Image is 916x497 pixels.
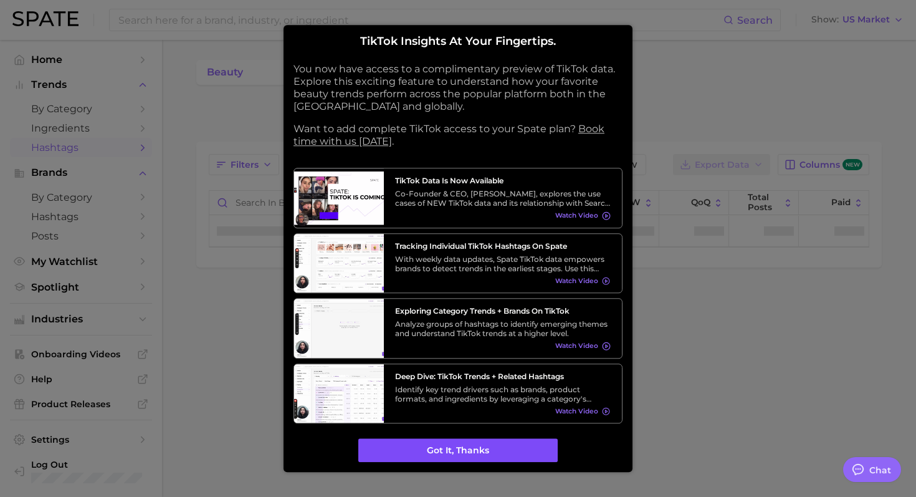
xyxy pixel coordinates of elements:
[293,123,604,147] a: Book time with us [DATE]
[395,254,611,273] div: With weekly data updates, Spate TikTok data empowers brands to detect trends in the earliest stag...
[395,306,611,316] h3: Exploring Category Trends + Brands on TikTok
[395,241,611,251] h3: Tracking Individual TikTok Hashtags on Spate
[395,385,611,403] div: Identify key trend drivers such as brands, product formats, and ingredients by leveraging a categ...
[293,364,623,424] a: Deep Dive: TikTok Trends + Related HashtagsIdentify key trend drivers such as brands, product for...
[293,168,623,228] a: TikTok data is now availableCo-Founder & CEO, [PERSON_NAME], explores the use cases of NEW TikTok...
[395,319,611,338] div: Analyze groups of hashtags to identify emerging themes and understand TikTok trends at a higher l...
[293,63,623,113] p: You now have access to a complimentary preview of TikTok data. Explore this exciting feature to u...
[555,277,598,285] span: Watch Video
[395,372,611,381] h3: Deep Dive: TikTok Trends + Related Hashtags
[555,407,598,415] span: Watch Video
[293,298,623,359] a: Exploring Category Trends + Brands on TikTokAnalyze groups of hashtags to identify emerging theme...
[555,342,598,350] span: Watch Video
[293,35,623,49] h2: TikTok insights at your fingertips.
[395,189,611,208] div: Co-Founder & CEO, [PERSON_NAME], explores the use cases of NEW TikTok data and its relationship w...
[395,176,611,185] h3: TikTok data is now available
[358,439,558,463] button: Got it, thanks
[555,212,598,220] span: Watch Video
[293,233,623,294] a: Tracking Individual TikTok Hashtags on SpateWith weekly data updates, Spate TikTok data empowers ...
[293,123,623,148] p: Want to add complete TikTok access to your Spate plan? .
